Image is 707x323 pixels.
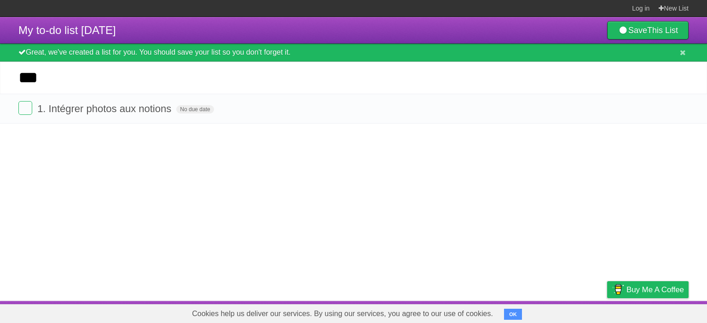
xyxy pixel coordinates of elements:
[515,303,552,321] a: Developers
[595,303,619,321] a: Privacy
[183,305,502,323] span: Cookies help us deliver our services. By using our services, you agree to our use of cookies.
[485,303,504,321] a: About
[647,26,678,35] b: This List
[626,282,684,298] span: Buy me a coffee
[18,101,32,115] label: Done
[631,303,689,321] a: Suggest a feature
[607,281,689,298] a: Buy me a coffee
[18,24,116,36] span: My to-do list [DATE]
[37,103,174,114] span: 1. Intégrer photos aux notions
[504,309,522,320] button: OK
[607,21,689,40] a: SaveThis List
[612,282,624,297] img: Buy me a coffee
[564,303,584,321] a: Terms
[176,105,214,113] span: No due date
